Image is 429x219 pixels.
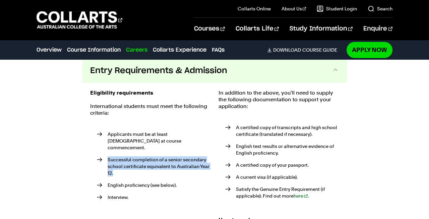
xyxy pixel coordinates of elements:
a: Collarts Experience [153,46,206,54]
li: Successful completion of a senior secondary school certificate equivalent to Australian Year 12. [97,156,210,176]
a: Study Information [290,18,353,40]
a: Student Login [317,5,357,12]
a: Enquire [363,18,392,40]
a: Apply Now [347,42,392,58]
li: A current visa (if applicable). [225,174,339,180]
span: Download [273,47,301,53]
a: Overview [37,46,62,54]
a: Courses [194,18,225,40]
p: International students must meet the following criteria: [90,103,210,116]
a: Careers [126,46,147,54]
strong: Eligibility requirements [90,90,153,96]
li: English proficiency (see below). [97,182,210,188]
li: A certified copy of your passport. [225,162,339,168]
button: Entry Requirements & Admission [82,59,347,83]
span: Entry Requirements & Admission [90,65,227,76]
p: In addition to the above, you’ll need to supply the following documentation to support your appli... [219,90,339,110]
a: Search [368,5,392,12]
a: Collarts Life [236,18,279,40]
a: FAQs [212,46,225,54]
li: A certified copy of transcripts and high school certificate (translated if necessary). [225,124,339,138]
a: here [294,193,308,199]
li: English test results or alternative evidence of English proficiency. [225,143,339,156]
li: Applicants must be at least [DEMOGRAPHIC_DATA] at course commencement. [97,131,210,151]
li: Interview. [97,194,210,201]
li: Satisfy the Genuine Entry Requirement (if applicable). Find out more . [225,186,339,199]
a: Collarts Online [238,5,271,12]
a: Course Information [67,46,121,54]
a: DownloadCourse Guide [267,47,343,53]
div: Go to homepage [37,10,122,30]
a: About Us [282,5,306,12]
